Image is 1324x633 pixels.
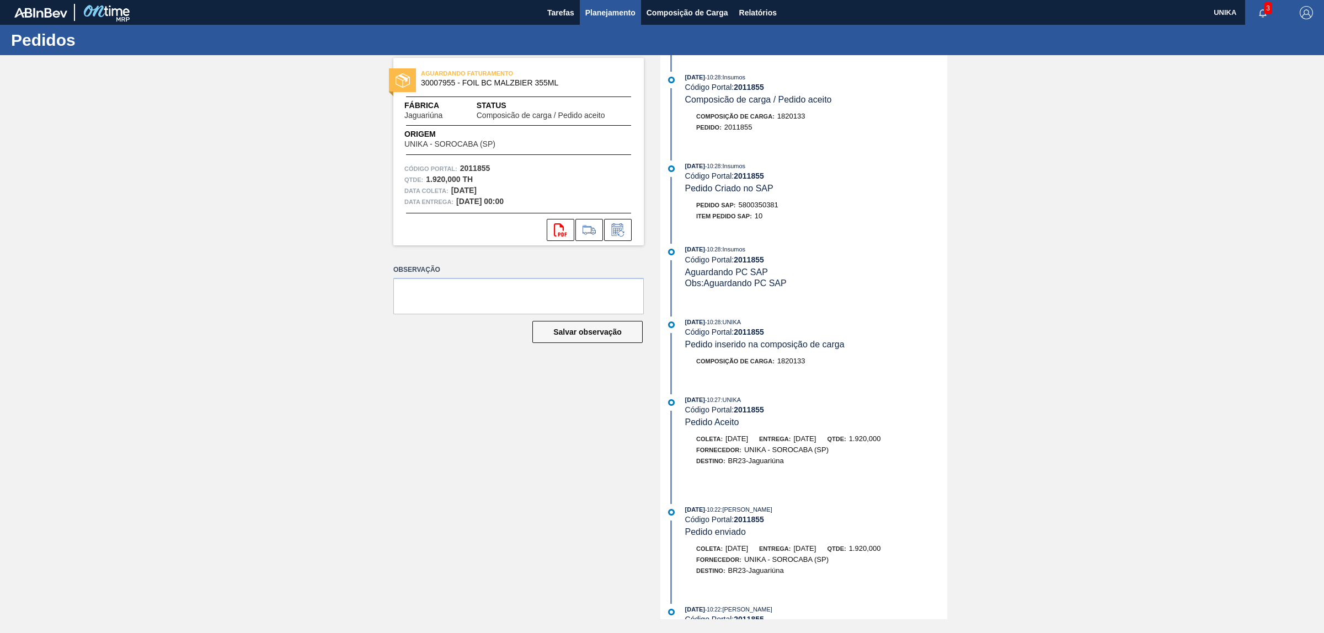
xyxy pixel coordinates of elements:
span: BR23-Jaguariúna [728,566,784,575]
span: Status [477,100,633,111]
span: Fornecedor: [696,447,741,453]
span: Composicão de carga / Pedido aceito [685,95,832,104]
span: 5800350381 [739,201,778,209]
strong: 2011855 [734,328,764,336]
div: Ir para Composição de Carga [575,219,603,241]
span: [DATE] [793,544,816,552]
span: AGUARDANDO FATURAMENTO [421,68,575,79]
span: BR23-Jaguariúna [728,457,784,465]
span: - 10:28 [705,74,720,81]
span: UNIKA - SOROCABA (SP) [744,446,829,454]
div: Código Portal: [685,83,947,92]
img: atual [668,321,675,328]
div: Abrir arquivo PDF [547,219,574,241]
span: 10 [755,212,762,220]
span: 1820133 [777,357,805,365]
span: Pedido enviado [685,527,746,537]
span: [DATE] [685,396,705,403]
span: Qtde : [404,174,423,185]
h1: Pedidos [11,34,207,46]
strong: 2011855 [734,615,764,624]
label: Observação [393,262,644,278]
strong: [DATE] [451,186,477,195]
span: : UNIKA [720,319,741,325]
span: UNIKA - SOROCABA (SP) [744,555,829,564]
span: : Insumos [720,74,745,81]
div: Código Portal: [685,515,947,524]
span: Composição de Carga : [696,113,775,120]
img: atual [668,77,675,83]
span: Entrega: [759,545,791,552]
span: [DATE] [685,246,705,253]
span: Obs: Aguardando PC SAP [685,278,787,288]
strong: 2011855 [734,405,764,414]
strong: 2011855 [734,83,764,92]
button: Salvar observação [532,321,643,343]
span: Entrega: [759,436,791,442]
span: Item pedido SAP: [696,213,752,219]
img: atual [668,399,675,406]
span: [DATE] [725,544,748,552]
span: 2011855 [724,123,752,131]
span: 1.920,000 [849,544,881,552]
img: TNhmsLtSVTkK8tSr43FrP2fwEKptu5GPRR3wAAAABJRU5ErkJggg== [14,8,67,18]
img: atual [668,249,675,255]
span: Qtde: [827,436,846,442]
span: 3 [1264,2,1272,14]
span: Fornecedor: [696,556,741,563]
img: atual [668,609,675,615]
span: [DATE] [685,506,705,513]
span: [DATE] [793,434,816,443]
span: 1820133 [777,112,805,120]
div: Código Portal: [685,255,947,264]
img: status [396,73,410,88]
span: Composição de Carga : [696,358,775,364]
span: Jaguariúna [404,111,442,120]
span: - 10:28 [705,163,720,169]
span: [DATE] [685,163,705,169]
span: : [PERSON_NAME] [720,606,772,613]
span: Origem [404,128,527,140]
span: Relatórios [739,6,777,19]
div: Código Portal: [685,615,947,624]
span: Planejamento [585,6,636,19]
span: Composicão de carga / Pedido aceito [477,111,605,120]
img: atual [668,509,675,516]
span: - 10:28 [705,246,720,253]
span: - 10:28 [705,319,720,325]
span: Fábrica [404,100,477,111]
span: Composição de Carga [647,6,728,19]
span: : UNIKA [720,396,741,403]
span: UNIKA - SOROCABA (SP) [404,140,495,148]
strong: 2011855 [734,255,764,264]
strong: 2011855 [734,515,764,524]
span: Data entrega: [404,196,453,207]
span: Pedido Criado no SAP [685,184,773,193]
strong: 2011855 [734,171,764,180]
span: Tarefas [547,6,574,19]
span: Pedido Aceito [685,417,739,427]
div: Código Portal: [685,328,947,336]
span: Coleta: [696,436,723,442]
span: : Insumos [720,246,745,253]
strong: 1.920,000 TH [426,175,473,184]
span: - 10:22 [705,507,720,513]
span: - 10:27 [705,397,720,403]
span: Destino: [696,458,725,464]
span: Pedido SAP: [696,202,736,208]
img: Logout [1300,6,1313,19]
span: Qtde: [827,545,846,552]
span: Pedido : [696,124,722,131]
span: : Insumos [720,163,745,169]
span: Pedido inserido na composição de carga [685,340,845,349]
div: Informar alteração no pedido [604,219,632,241]
span: Destino: [696,567,725,574]
span: Data coleta: [404,185,449,196]
button: Notificações [1245,5,1280,20]
strong: [DATE] 00:00 [456,197,504,206]
strong: 2011855 [460,164,490,173]
span: Aguardando PC SAP [685,267,768,277]
span: [DATE] [685,606,705,613]
span: Coleta: [696,545,723,552]
span: : [PERSON_NAME] [720,506,772,513]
